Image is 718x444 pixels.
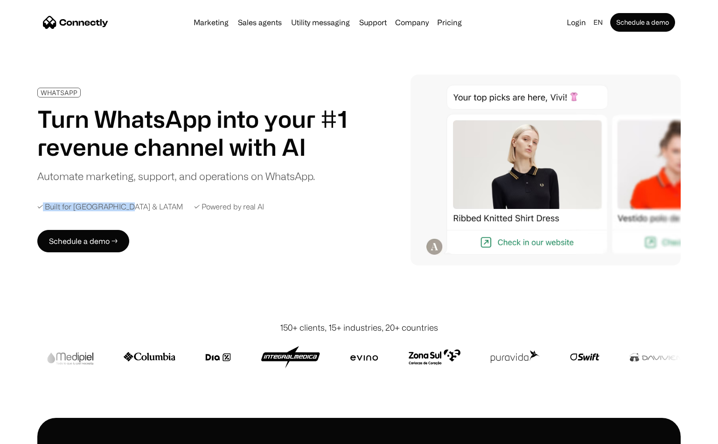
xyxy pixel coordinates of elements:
[37,105,349,161] h1: Turn WhatsApp into your #1 revenue channel with AI
[593,16,603,29] div: en
[43,15,108,29] a: home
[392,16,432,29] div: Company
[234,19,286,26] a: Sales agents
[194,202,264,211] div: ✓ Powered by real AI
[37,202,183,211] div: ✓ Built for [GEOGRAPHIC_DATA] & LATAM
[41,89,77,96] div: WHATSAPP
[590,16,608,29] div: en
[280,321,438,334] div: 150+ clients, 15+ industries, 20+ countries
[287,19,354,26] a: Utility messaging
[37,168,315,184] div: Automate marketing, support, and operations on WhatsApp.
[356,19,390,26] a: Support
[190,19,232,26] a: Marketing
[37,230,129,252] a: Schedule a demo →
[433,19,466,26] a: Pricing
[19,428,56,441] ul: Language list
[563,16,590,29] a: Login
[9,427,56,441] aside: Language selected: English
[610,13,675,32] a: Schedule a demo
[395,16,429,29] div: Company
